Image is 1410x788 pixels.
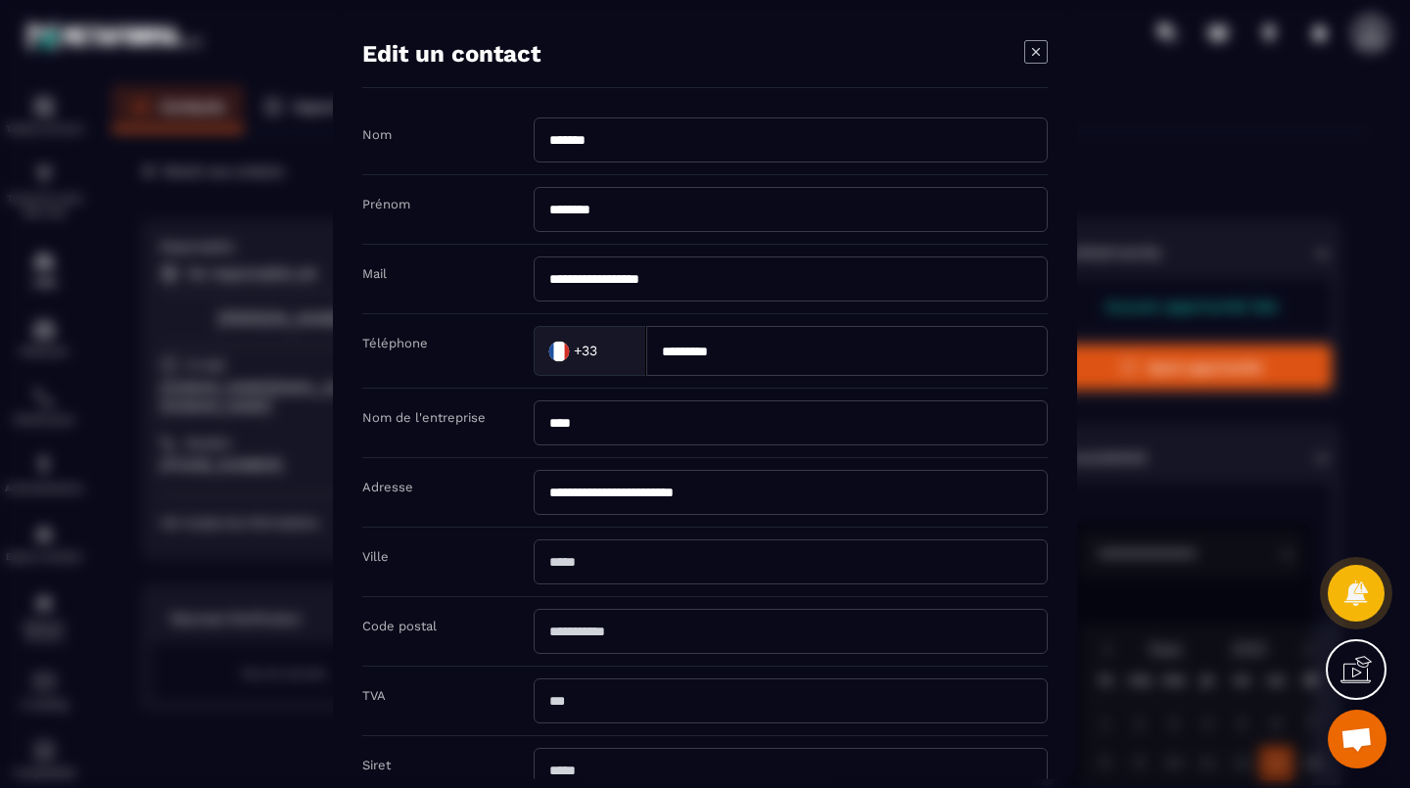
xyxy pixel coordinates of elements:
[534,325,646,375] div: Search for option
[362,757,391,771] label: Siret
[601,336,626,365] input: Search for option
[362,196,410,210] label: Prénom
[362,618,437,632] label: Code postal
[362,409,486,424] label: Nom de l'entreprise
[574,341,597,360] span: +33
[362,687,386,702] label: TVA
[362,126,392,141] label: Nom
[362,479,413,493] label: Adresse
[1328,710,1386,768] div: Ouvrir le chat
[362,548,389,563] label: Ville
[362,265,387,280] label: Mail
[362,39,540,67] h4: Edit un contact
[540,331,579,370] img: Country Flag
[362,335,428,349] label: Téléphone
